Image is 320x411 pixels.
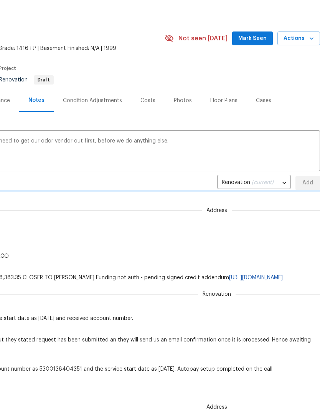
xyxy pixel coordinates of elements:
div: Condition Adjustments [63,97,122,104]
button: Actions [277,31,320,46]
div: Costs [140,97,155,104]
span: Not seen [DATE] [178,35,228,42]
span: Renovation [198,290,236,298]
div: Notes [28,96,45,104]
div: Renovation (current) [217,174,291,192]
span: (current) [252,180,274,185]
span: Actions [284,34,314,43]
span: Draft [35,78,53,82]
div: Cases [256,97,271,104]
a: [URL][DOMAIN_NAME] [229,275,283,280]
div: Floor Plans [210,97,238,104]
span: Mark Seen [238,34,267,43]
button: Mark Seen [232,31,273,46]
div: Photos [174,97,192,104]
span: Address [202,207,232,214]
